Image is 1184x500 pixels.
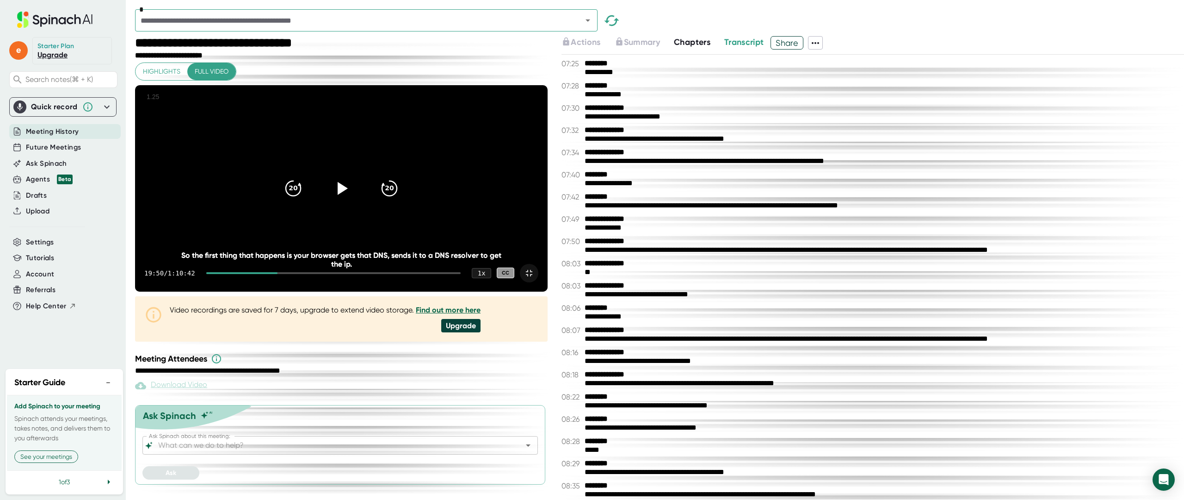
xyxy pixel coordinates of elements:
span: Summary [624,37,660,47]
button: Chapters [674,36,710,49]
button: Agents Beta [26,174,73,185]
h2: Starter Guide [14,376,65,389]
span: Search notes (⌘ + K) [25,75,93,84]
button: Referrals [26,285,55,295]
button: Highlights [136,63,188,80]
div: So the first thing that happens is your browser gets that DNS, sends it to a DNS resolver to get ... [176,251,506,269]
input: What can we do to help? [156,439,508,452]
div: Meeting Attendees [135,353,550,364]
div: Upgrade [441,319,481,332]
span: 07:25 [561,59,582,68]
div: Agents [26,174,73,185]
span: 08:28 [561,437,582,446]
span: 07:30 [561,104,582,112]
button: Meeting History [26,126,79,137]
a: Find out more here [416,306,481,314]
span: Transcript [724,37,764,47]
span: 07:40 [561,170,582,179]
button: Transcript [724,36,764,49]
span: 1 of 3 [59,478,70,486]
span: Full video [195,66,228,77]
div: Ask Spinach [143,410,196,421]
button: Open [522,439,535,452]
button: Full video [187,63,236,80]
div: Open Intercom Messenger [1153,469,1175,491]
span: Ask [166,469,176,477]
button: Share [771,36,803,50]
span: Actions [571,37,600,47]
span: 08:26 [561,415,582,424]
span: 08:03 [561,281,582,290]
span: 07:34 [561,148,582,157]
button: Future Meetings [26,142,81,153]
div: Quick record [31,102,78,112]
span: 07:50 [561,237,582,246]
span: 07:42 [561,193,582,201]
h3: Add Spinach to your meeting [14,403,114,410]
button: Help Center [26,301,76,312]
span: 08:18 [561,370,582,379]
button: Ask Spinach [26,158,67,169]
span: Highlights [143,66,180,77]
button: Settings [26,237,54,248]
div: Video recordings are saved for 7 days, upgrade to extend video storage. [170,306,481,314]
button: Tutorials [26,253,54,263]
button: Summary [615,36,660,49]
span: 07:32 [561,126,582,135]
div: Beta [57,175,73,184]
button: Open [581,14,594,27]
div: CC [497,268,514,278]
button: Upload [26,206,49,217]
div: Starter Plan [37,42,74,50]
span: 07:28 [561,81,582,90]
p: Spinach attends your meetings, takes notes, and delivers them to you afterwards [14,414,114,443]
span: Help Center [26,301,67,312]
span: 08:35 [561,481,582,490]
a: Upgrade [37,50,68,59]
span: 08:07 [561,326,582,335]
span: Share [771,35,803,51]
div: 19:50 / 1:10:42 [144,269,195,277]
span: Chapters [674,37,710,47]
span: 08:22 [561,393,582,401]
div: Upgrade to access [561,36,614,50]
button: Account [26,269,54,280]
div: 1 x [472,268,491,278]
span: 08:29 [561,459,582,468]
div: Quick record [13,98,112,116]
span: 07:49 [561,215,582,224]
button: Drafts [26,190,47,201]
div: Paid feature [135,380,207,391]
button: See your meetings [14,450,78,463]
button: Actions [561,36,600,49]
span: e [9,41,28,60]
span: 08:16 [561,348,582,357]
span: 08:06 [561,304,582,312]
button: − [102,376,114,389]
button: Ask [142,466,199,480]
span: 08:03 [561,259,582,268]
